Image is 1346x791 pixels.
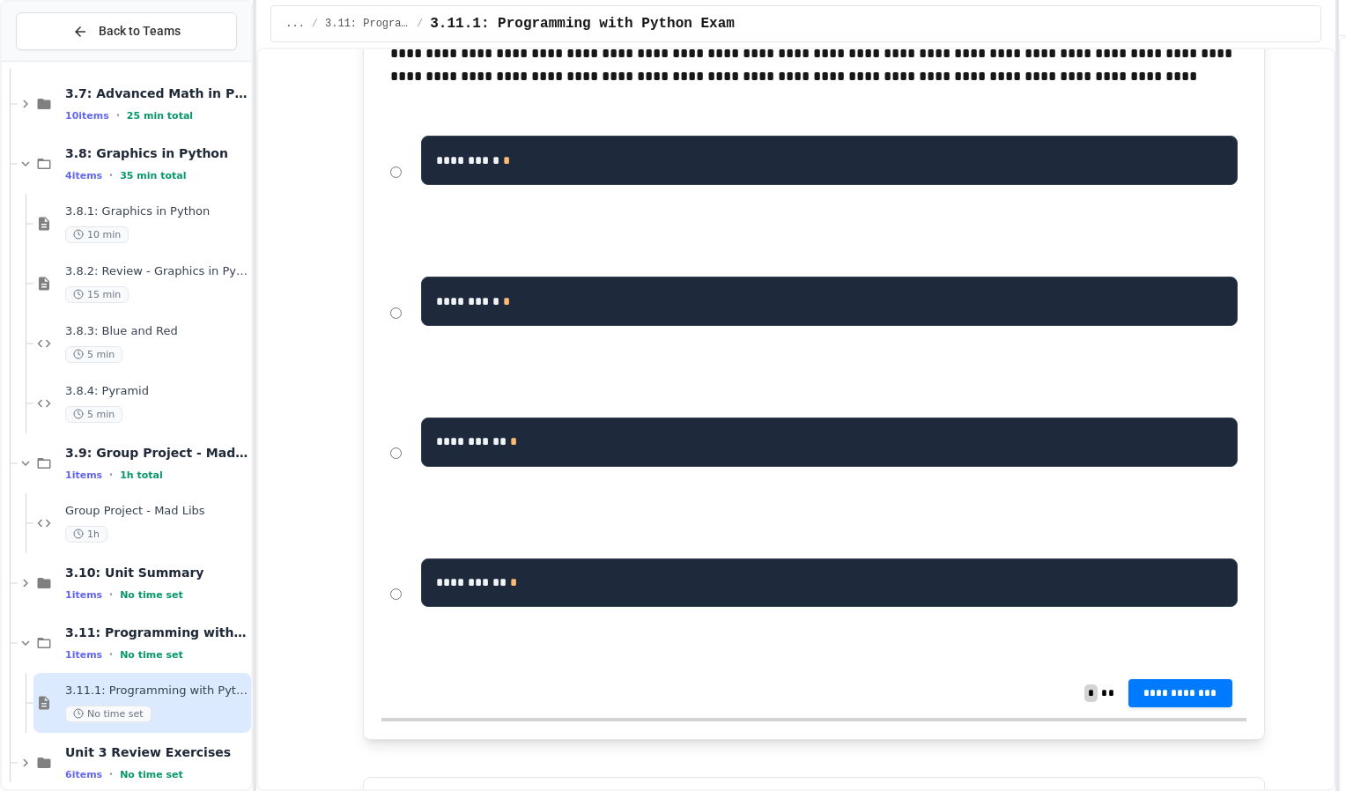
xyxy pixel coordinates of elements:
[325,17,410,31] span: 3.11: Programming with Python Exam
[109,588,113,602] span: •
[65,384,248,399] span: 3.8.4: Pyramid
[65,406,122,423] span: 5 min
[65,744,248,760] span: Unit 3 Review Exercises
[65,649,102,661] span: 1 items
[312,17,318,31] span: /
[109,468,113,482] span: •
[65,565,248,580] span: 3.10: Unit Summary
[65,226,129,243] span: 10 min
[120,769,183,780] span: No time set
[65,504,248,519] span: Group Project - Mad Libs
[109,767,113,781] span: •
[109,168,113,182] span: •
[116,108,120,122] span: •
[65,706,152,722] span: No time set
[120,170,186,181] span: 35 min total
[65,625,248,640] span: 3.11: Programming with Python Exam
[16,12,237,50] button: Back to Teams
[65,170,102,181] span: 4 items
[430,13,735,34] span: 3.11.1: Programming with Python Exam
[65,264,248,279] span: 3.8.2: Review - Graphics in Python
[65,346,122,363] span: 5 min
[285,17,305,31] span: ...
[65,85,248,101] span: 3.7: Advanced Math in Python
[127,110,193,122] span: 25 min total
[65,286,129,303] span: 15 min
[65,769,102,780] span: 6 items
[417,17,423,31] span: /
[65,469,102,481] span: 1 items
[65,204,248,219] span: 3.8.1: Graphics in Python
[65,145,248,161] span: 3.8: Graphics in Python
[65,684,248,699] span: 3.11.1: Programming with Python Exam
[65,589,102,601] span: 1 items
[65,110,109,122] span: 10 items
[65,324,248,339] span: 3.8.3: Blue and Red
[120,589,183,601] span: No time set
[120,469,163,481] span: 1h total
[65,445,248,461] span: 3.9: Group Project - Mad Libs
[120,649,183,661] span: No time set
[109,647,113,662] span: •
[99,22,181,41] span: Back to Teams
[65,526,107,543] span: 1h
